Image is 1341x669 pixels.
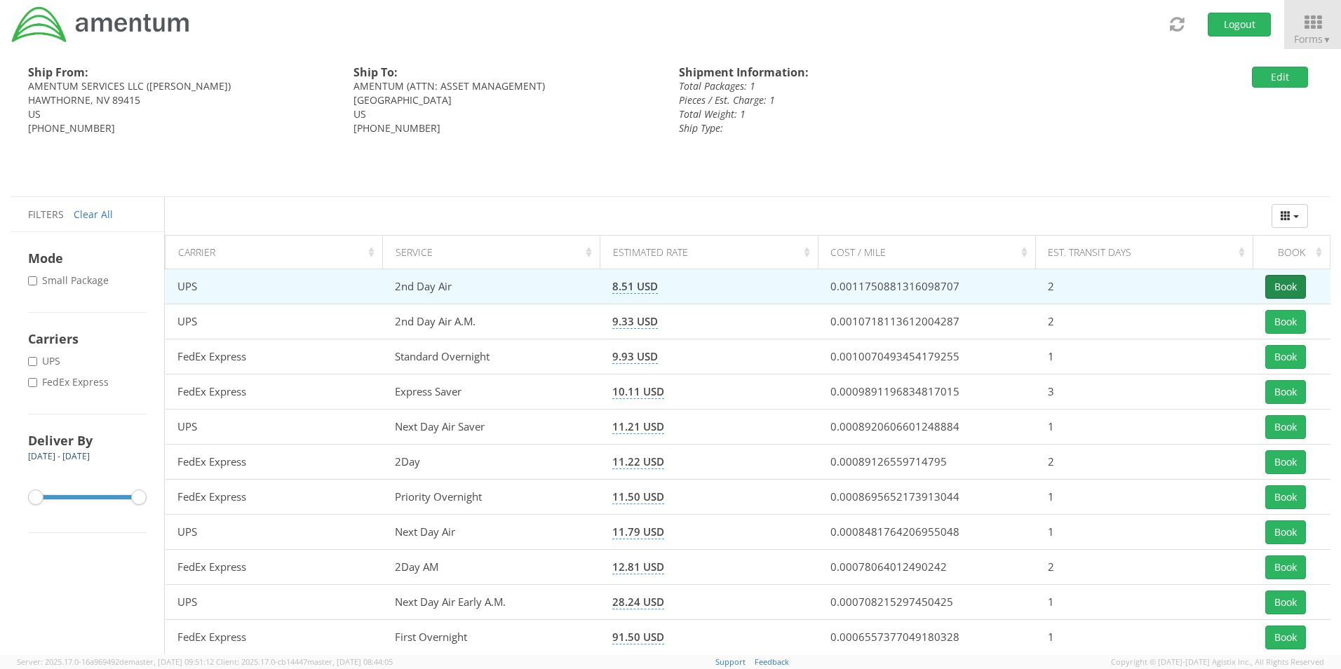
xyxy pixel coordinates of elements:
[166,550,383,585] td: FedEx Express
[679,121,1091,135] div: Ship Type:
[1265,415,1306,439] button: Book
[612,595,664,609] span: 28.24 USD
[679,79,1091,93] div: Total Packages: 1
[1265,555,1306,579] button: Book
[1035,480,1253,515] td: 1
[166,374,383,410] td: FedEx Express
[166,445,383,480] td: FedEx Express
[1265,380,1306,404] button: Book
[612,349,658,364] span: 9.93 USD
[1265,626,1306,649] button: Book
[178,245,379,259] div: Carrier
[28,357,37,366] input: UPS
[28,121,332,135] div: [PHONE_NUMBER]
[612,384,664,399] span: 10.11 USD
[166,410,383,445] td: UPS
[28,354,63,368] label: UPS
[1111,656,1324,668] span: Copyright © [DATE]-[DATE] Agistix Inc., All Rights Reserved
[679,93,1091,107] div: Pieces / Est. Charge: 1
[612,454,664,469] span: 11.22 USD
[166,515,383,550] td: UPS
[1265,450,1306,474] button: Book
[353,121,658,135] div: [PHONE_NUMBER]
[28,375,112,389] label: FedEx Express
[28,450,90,462] span: [DATE] - [DATE]
[383,339,600,374] td: Standard Overnight
[818,269,1035,304] td: 0.0011750881316098707
[353,67,658,79] h4: Ship To:
[612,279,658,294] span: 8.51 USD
[1035,585,1253,620] td: 1
[1035,515,1253,550] td: 1
[166,269,383,304] td: UPS
[1265,345,1306,369] button: Book
[612,560,664,574] span: 12.81 USD
[1035,339,1253,374] td: 1
[28,67,332,79] h4: Ship From:
[166,620,383,655] td: FedEx Express
[383,585,600,620] td: Next Day Air Early A.M.
[1035,410,1253,445] td: 1
[28,276,37,285] input: Small Package
[1266,245,1326,259] div: Book
[1265,590,1306,614] button: Book
[17,656,214,667] span: Server: 2025.17.0-16a969492de
[383,515,600,550] td: Next Day Air
[1035,269,1253,304] td: 2
[1252,67,1308,88] button: Edit
[74,208,113,221] a: Clear All
[818,374,1035,410] td: 0.0009891196834817015
[830,245,1031,259] div: Cost / Mile
[383,374,600,410] td: Express Saver
[28,79,332,93] div: AMENTUM SERVICES LLC ([PERSON_NAME])
[216,656,393,667] span: Client: 2025.17.0-cb14447
[353,79,658,93] div: AMENTUM (ATTN: ASSET MANAGEMENT)
[383,269,600,304] td: 2nd Day Air
[28,107,332,121] div: US
[818,410,1035,445] td: 0.0008920606601248884
[1048,245,1248,259] div: Est. Transit Days
[818,515,1035,550] td: 0.0008481764206955048
[166,339,383,374] td: FedEx Express
[818,480,1035,515] td: 0.0008695652173913044
[1265,520,1306,544] button: Book
[28,330,147,347] h4: Carriers
[818,550,1035,585] td: 0.00078064012490242
[166,480,383,515] td: FedEx Express
[755,656,789,667] a: Feedback
[28,250,147,266] h4: Mode
[28,208,64,221] span: Filters
[1035,374,1253,410] td: 3
[383,304,600,339] td: 2nd Day Air A.M.
[612,489,664,504] span: 11.50 USD
[612,630,664,644] span: 91.50 USD
[11,5,191,44] img: dyn-intl-logo-049831509241104b2a82.png
[1265,275,1306,299] button: Book
[1035,445,1253,480] td: 2
[353,107,658,121] div: US
[613,245,814,259] div: Estimated Rate
[383,550,600,585] td: 2Day AM
[1323,34,1331,46] span: ▼
[128,656,214,667] span: master, [DATE] 09:51:12
[383,410,600,445] td: Next Day Air Saver
[396,245,596,259] div: Service
[612,419,664,434] span: 11.21 USD
[383,480,600,515] td: Priority Overnight
[1272,204,1308,228] button: Columns
[383,445,600,480] td: 2Day
[1208,13,1271,36] button: Logout
[166,304,383,339] td: UPS
[679,67,1091,79] h4: Shipment Information:
[307,656,393,667] span: master, [DATE] 08:44:05
[679,107,1091,121] div: Total Weight: 1
[1035,304,1253,339] td: 2
[818,304,1035,339] td: 0.0010718113612004287
[612,525,664,539] span: 11.79 USD
[353,93,658,107] div: [GEOGRAPHIC_DATA]
[1265,310,1306,334] button: Book
[1035,620,1253,655] td: 1
[28,432,147,449] h4: Deliver By
[1035,550,1253,585] td: 2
